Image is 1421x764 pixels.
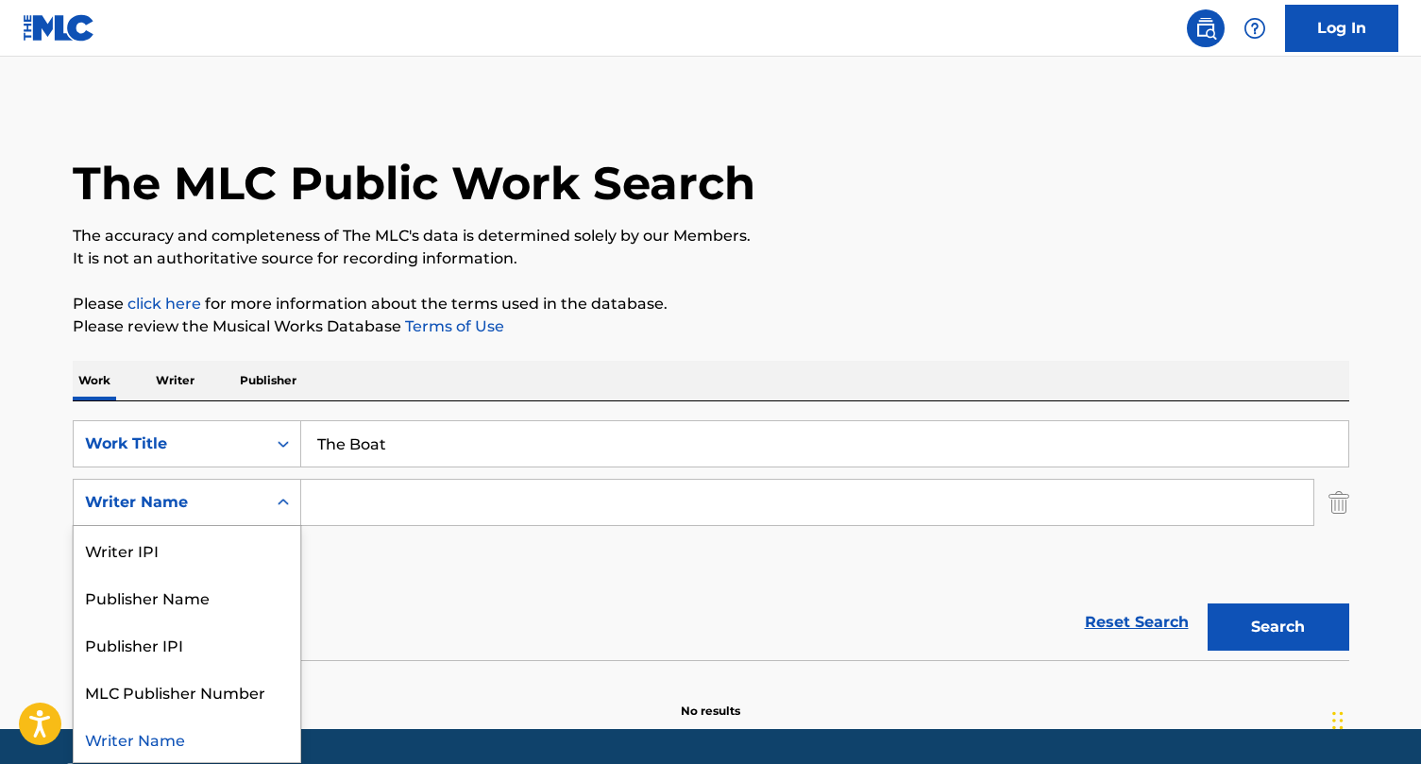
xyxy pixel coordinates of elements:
[150,361,200,400] p: Writer
[73,315,1349,338] p: Please review the Musical Works Database
[681,680,740,720] p: No results
[74,573,300,620] div: Publisher Name
[74,715,300,762] div: Writer Name
[73,225,1349,247] p: The accuracy and completeness of The MLC's data is determined solely by our Members.
[74,668,300,715] div: MLC Publisher Number
[85,433,255,455] div: Work Title
[74,526,300,573] div: Writer IPI
[127,295,201,313] a: click here
[1236,9,1274,47] div: Help
[73,293,1349,315] p: Please for more information about the terms used in the database.
[73,155,755,212] h1: The MLC Public Work Search
[401,317,504,335] a: Terms of Use
[1332,692,1344,749] div: Drag
[73,247,1349,270] p: It is not an authoritative source for recording information.
[23,14,95,42] img: MLC Logo
[1285,5,1398,52] a: Log In
[73,420,1349,660] form: Search Form
[1075,602,1198,643] a: Reset Search
[74,620,300,668] div: Publisher IPI
[85,491,255,514] div: Writer Name
[1243,17,1266,40] img: help
[1194,17,1217,40] img: search
[1187,9,1225,47] a: Public Search
[1208,603,1349,651] button: Search
[1328,479,1349,526] img: Delete Criterion
[1327,673,1421,764] iframe: Chat Widget
[73,361,116,400] p: Work
[234,361,302,400] p: Publisher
